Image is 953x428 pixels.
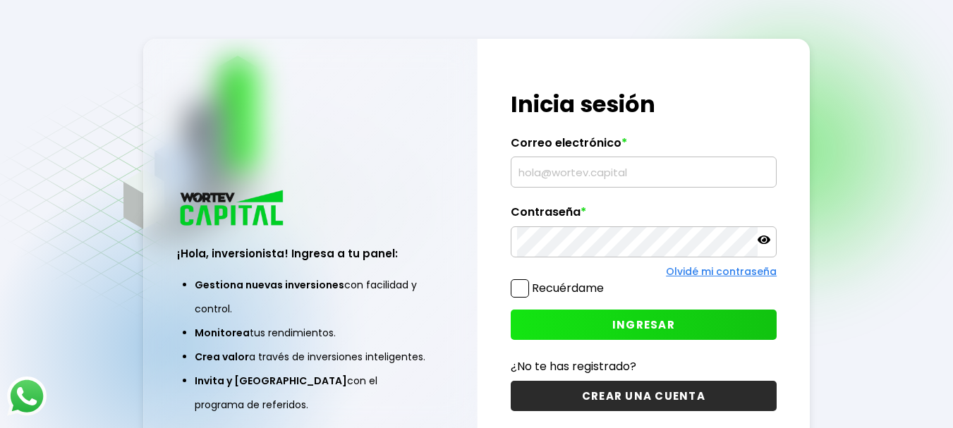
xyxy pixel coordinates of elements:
h1: Inicia sesión [511,87,777,121]
p: ¿No te has registrado? [511,357,777,375]
span: INGRESAR [612,317,675,332]
a: Olvidé mi contraseña [666,264,777,279]
label: Contraseña [511,205,777,226]
input: hola@wortev.capital [517,157,771,187]
span: Invita y [GEOGRAPHIC_DATA] [195,374,347,388]
button: INGRESAR [511,310,777,340]
img: logo_wortev_capital [177,188,289,230]
li: tus rendimientos. [195,321,426,345]
span: Monitorea [195,326,250,340]
li: a través de inversiones inteligentes. [195,345,426,369]
li: con el programa de referidos. [195,369,426,417]
span: Gestiona nuevas inversiones [195,278,344,292]
span: Crea valor [195,350,249,364]
li: con facilidad y control. [195,273,426,321]
button: CREAR UNA CUENTA [511,381,777,411]
a: ¿No te has registrado?CREAR UNA CUENTA [511,357,777,411]
label: Recuérdame [532,280,604,296]
label: Correo electrónico [511,136,777,157]
h3: ¡Hola, inversionista! Ingresa a tu panel: [177,245,444,262]
img: logos_whatsapp-icon.242b2217.svg [7,377,47,416]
